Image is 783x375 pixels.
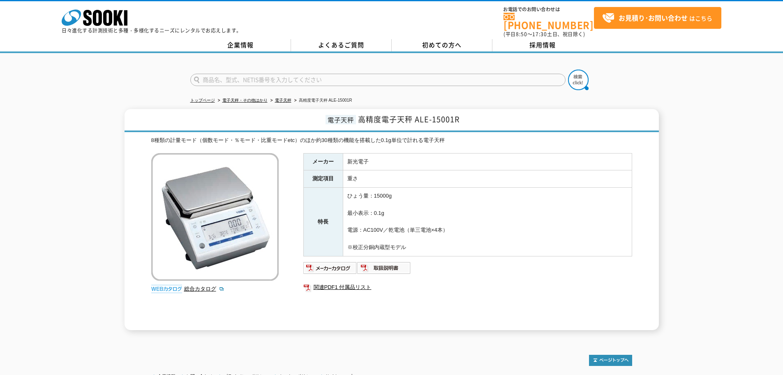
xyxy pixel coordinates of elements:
[343,153,632,170] td: 新光電子
[303,267,357,273] a: メーカーカタログ
[602,12,712,24] span: はこちら
[619,13,688,23] strong: お見積り･お問い合わせ
[343,188,632,256] td: ひょう量：15000g 最小表示：0.1g 電源：AC100V／乾電池（単三電池×4本） ※校正分銅内蔵型モデル
[291,39,392,51] a: よくあるご質問
[293,96,352,105] li: 高精度電子天秤 ALE-15001R
[357,267,411,273] a: 取扱説明書
[222,98,268,102] a: 電子天秤・その他はかり
[516,30,527,38] span: 8:50
[303,153,343,170] th: メーカー
[568,70,589,90] img: btn_search.png
[303,188,343,256] th: 特長
[303,261,357,275] img: メーカーカタログ
[62,28,242,33] p: 日々進化する計測技術と多種・多様化するニーズにレンタルでお応えします。
[151,153,279,281] img: 高精度電子天秤 ALE-15001R
[190,74,566,86] input: 商品名、型式、NETIS番号を入力してください
[392,39,492,51] a: 初めての方へ
[151,285,182,293] img: webカタログ
[184,286,224,292] a: 総合カタログ
[532,30,547,38] span: 17:30
[594,7,721,29] a: お見積り･お問い合わせはこちら
[190,98,215,102] a: トップページ
[151,136,632,145] div: 8種類の計量モード（個数モード・％モード・比重モードetc）のほか約30種類の機能を搭載した0.1g単位で計れる電子天秤
[357,261,411,275] img: 取扱説明書
[422,40,462,49] span: 初めての方へ
[504,7,594,12] span: お電話でのお問い合わせは
[589,355,632,366] img: トップページへ
[492,39,593,51] a: 採用情報
[275,98,291,102] a: 電子天秤
[326,115,356,124] span: 電子天秤
[504,13,594,30] a: [PHONE_NUMBER]
[303,282,632,293] a: 関連PDF1 付属品リスト
[343,170,632,188] td: 重さ
[190,39,291,51] a: 企業情報
[504,30,585,38] span: (平日 ～ 土日、祝日除く)
[303,170,343,188] th: 測定項目
[358,114,460,125] span: 高精度電子天秤 ALE-15001R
